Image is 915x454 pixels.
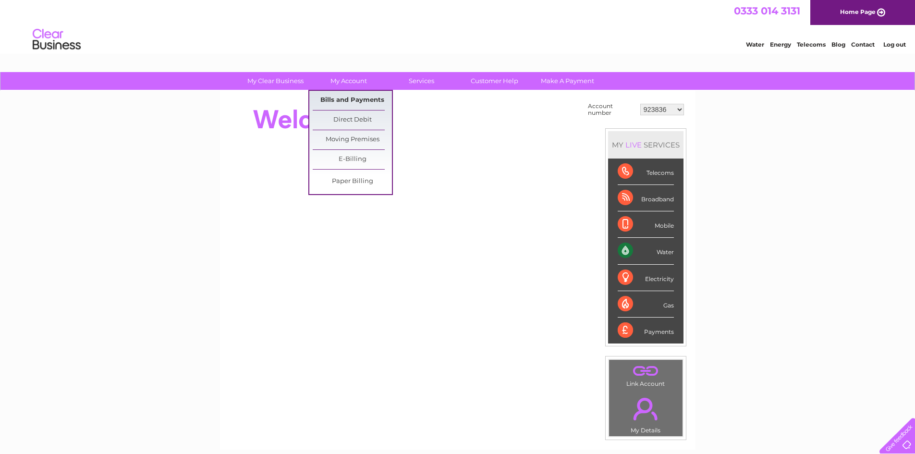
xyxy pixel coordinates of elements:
[618,185,674,211] div: Broadband
[608,131,683,159] div: MY SERVICES
[313,91,392,110] a: Bills and Payments
[611,392,680,426] a: .
[382,72,461,90] a: Services
[797,41,826,48] a: Telecoms
[734,5,800,17] a: 0333 014 3131
[455,72,534,90] a: Customer Help
[831,41,845,48] a: Blog
[618,291,674,318] div: Gas
[313,110,392,130] a: Direct Debit
[586,100,638,119] td: Account number
[313,172,392,191] a: Paper Billing
[618,265,674,291] div: Electricity
[618,318,674,344] div: Payments
[618,211,674,238] div: Mobile
[309,72,388,90] a: My Account
[609,359,683,390] td: Link Account
[611,362,680,379] a: .
[313,150,392,169] a: E-Billing
[528,72,607,90] a: Make A Payment
[883,41,906,48] a: Log out
[231,5,685,47] div: Clear Business is a trading name of Verastar Limited (registered in [GEOGRAPHIC_DATA] No. 3667643...
[770,41,791,48] a: Energy
[236,72,315,90] a: My Clear Business
[609,390,683,437] td: My Details
[618,159,674,185] div: Telecoms
[623,140,644,149] div: LIVE
[313,130,392,149] a: Moving Premises
[618,238,674,264] div: Water
[746,41,764,48] a: Water
[32,25,81,54] img: logo.png
[851,41,875,48] a: Contact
